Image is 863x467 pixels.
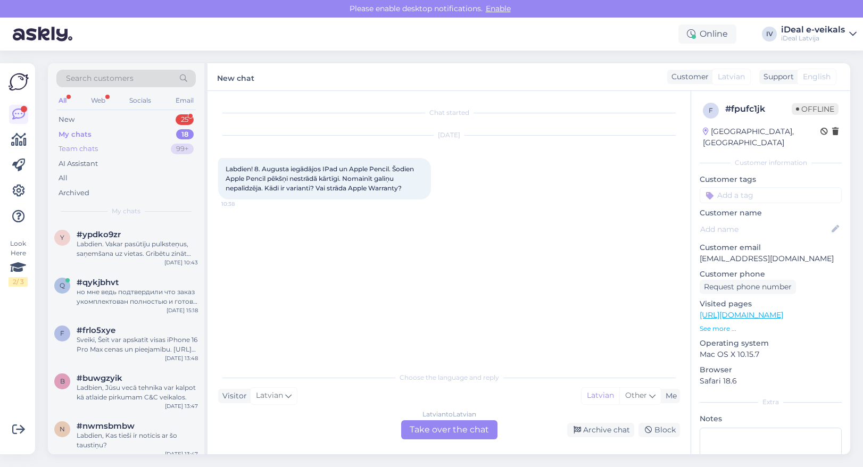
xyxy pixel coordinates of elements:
[66,73,134,84] span: Search customers
[165,402,198,410] div: [DATE] 13:47
[165,450,198,458] div: [DATE] 13:47
[625,390,647,400] span: Other
[422,410,476,419] div: Latvian to Latvian
[59,173,68,184] div: All
[77,278,119,287] span: #qykjbhvt
[59,144,98,154] div: Team chats
[226,165,416,192] span: Labdien! 8. Augusta iegādājos IPad un Apple Pencil. Šodien Apple Pencil pēkšņi nestrādā kārtīgi. ...
[59,129,92,140] div: My chats
[218,108,680,118] div: Chat started
[77,373,122,383] span: #buwgzyik
[759,71,794,82] div: Support
[700,280,796,294] div: Request phone number
[77,230,121,239] span: #ypdko9zr
[9,277,28,287] div: 2 / 3
[781,34,845,43] div: iDeal Latvija
[678,24,736,44] div: Online
[781,26,845,34] div: iDeal e-veikals
[781,26,857,43] a: iDeal e-veikalsiDeal Latvija
[700,324,842,333] p: See more ...
[762,27,777,41] div: IV
[218,130,680,140] div: [DATE]
[700,158,842,168] div: Customer information
[173,94,196,107] div: Email
[700,174,842,185] p: Customer tags
[59,188,89,198] div: Archived
[165,354,198,362] div: [DATE] 13:48
[700,187,842,203] input: Add a tag
[77,335,198,354] div: Sveiki, Šeit var apskatīt visas iPhone 16 Pro Max cenas un pieejamību. [URL][DOMAIN_NAME]
[77,431,198,450] div: Labdien, Kas tieši ir noticis ar šo taustiņu?
[218,373,680,382] div: Choose the language and reply
[638,423,680,437] div: Block
[60,281,65,289] span: q
[60,425,65,433] span: n
[700,349,842,360] p: Mac OS X 10.15.7
[803,71,831,82] span: English
[89,94,107,107] div: Web
[59,159,98,169] div: AI Assistant
[700,376,842,387] p: Safari 18.6
[217,70,254,84] label: New chat
[582,388,619,404] div: Latvian
[112,206,140,216] span: My chats
[700,397,842,407] div: Extra
[9,239,28,287] div: Look Here
[77,421,135,431] span: #nwmsbmbw
[700,269,842,280] p: Customer phone
[171,144,194,154] div: 99+
[483,4,514,13] span: Enable
[700,338,842,349] p: Operating system
[700,242,842,253] p: Customer email
[700,413,842,424] p: Notes
[77,239,198,258] div: Labdien. Vakar pasūtīju pulksteņus, saņemšana uz vietas. Gribētu zināt kura laika varu atbraukt p...
[792,103,839,115] span: Offline
[176,129,194,140] div: 18
[56,94,69,107] div: All
[256,390,283,402] span: Latvian
[77,326,115,335] span: #frlo5xye
[661,390,677,402] div: Me
[60,329,64,337] span: f
[725,103,792,115] div: # fpufc1jk
[176,114,194,125] div: 25
[9,72,29,92] img: Askly Logo
[59,114,74,125] div: New
[77,383,198,402] div: Ladbien, Jūsu vecā tehnika var kalpot kā atlaide pirkumam C&C veikalos.
[700,310,783,320] a: [URL][DOMAIN_NAME]
[700,253,842,264] p: [EMAIL_ADDRESS][DOMAIN_NAME]
[60,377,65,385] span: b
[718,71,745,82] span: Latvian
[700,298,842,310] p: Visited pages
[401,420,497,439] div: Take over the chat
[77,287,198,306] div: но мне ведь подтвердили что заказ укомплектован полностью и готов в магазине, а в итоге я приехал...
[167,306,198,314] div: [DATE] 15:18
[700,207,842,219] p: Customer name
[703,126,820,148] div: [GEOGRAPHIC_DATA], [GEOGRAPHIC_DATA]
[221,200,261,208] span: 10:38
[700,223,829,235] input: Add name
[127,94,153,107] div: Socials
[218,390,247,402] div: Visitor
[709,106,713,114] span: f
[60,233,64,241] span: y
[667,71,709,82] div: Customer
[700,364,842,376] p: Browser
[567,423,634,437] div: Archive chat
[164,258,198,266] div: [DATE] 10:43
